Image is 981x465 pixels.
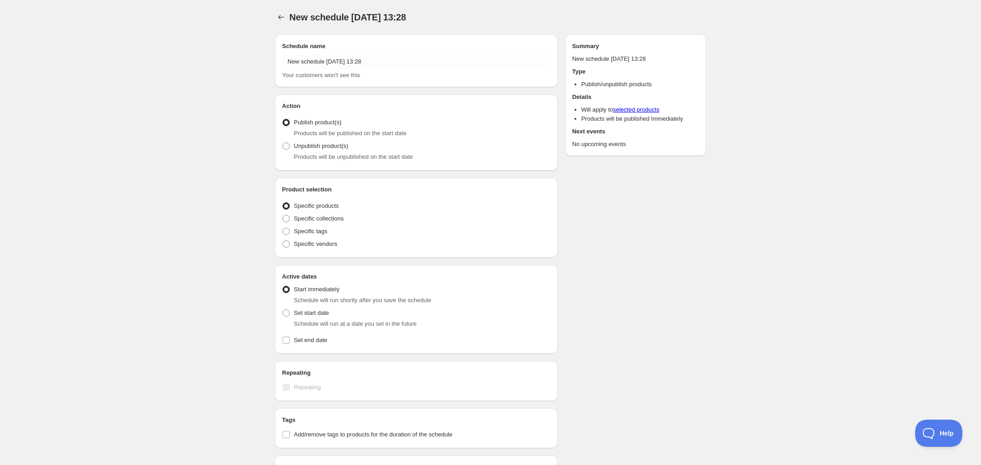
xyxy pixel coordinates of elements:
[294,142,348,149] span: Unpublish product(s)
[294,119,342,126] span: Publish product(s)
[581,114,699,123] li: Products will be published Immediately
[294,297,431,303] span: Schedule will run shortly after you save the schedule
[572,42,699,51] h2: Summary
[572,67,699,76] h2: Type
[294,431,452,438] span: Add/remove tags to products for the duration of the schedule
[294,215,344,222] span: Specific collections
[294,320,416,327] span: Schedule will run at a date you set in the future
[282,185,550,194] h2: Product selection
[294,130,406,137] span: Products will be published on the start date
[282,102,550,111] h2: Action
[572,127,699,136] h2: Next events
[282,368,550,377] h2: Repeating
[572,93,699,102] h2: Details
[294,202,339,209] span: Specific products
[289,12,406,22] span: New schedule [DATE] 13:28
[282,42,550,51] h2: Schedule name
[581,105,699,114] li: Will apply to
[613,106,659,113] a: selected products
[915,420,963,447] iframe: Toggle Customer Support
[282,272,550,281] h2: Active dates
[294,240,337,247] span: Specific vendors
[275,11,287,24] button: Schedules
[294,286,339,293] span: Start immediately
[581,80,699,89] li: Publish/unpublish products
[572,140,699,149] p: No upcoming events
[282,416,550,425] h2: Tags
[294,309,329,316] span: Set start date
[572,54,699,64] p: New schedule [DATE] 13:28
[294,153,413,160] span: Products will be unpublished on the start date
[294,337,327,343] span: Set end date
[294,228,327,235] span: Specific tags
[282,72,360,78] span: Your customers won't see this
[294,384,321,391] span: Repeating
